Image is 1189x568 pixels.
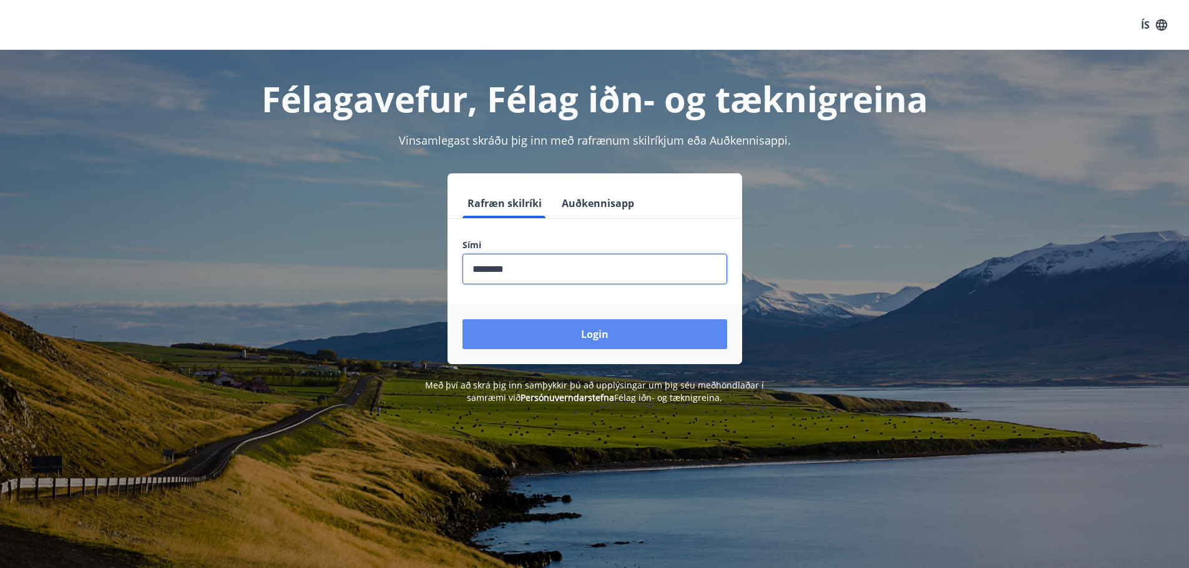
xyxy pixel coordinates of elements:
[399,133,791,148] span: Vinsamlegast skráðu þig inn með rafrænum skilríkjum eða Auðkennisappi.
[462,239,727,251] label: Sími
[462,188,547,218] button: Rafræn skilríki
[425,379,764,403] span: Með því að skrá þig inn samþykkir þú að upplýsingar um þig séu meðhöndlaðar í samræmi við Félag i...
[557,188,639,218] button: Auðkennisapp
[462,319,727,349] button: Login
[1134,14,1174,36] button: ÍS
[521,392,614,403] a: Persónuverndarstefna
[160,75,1029,122] h1: Félagavefur, Félag iðn- og tæknigreina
